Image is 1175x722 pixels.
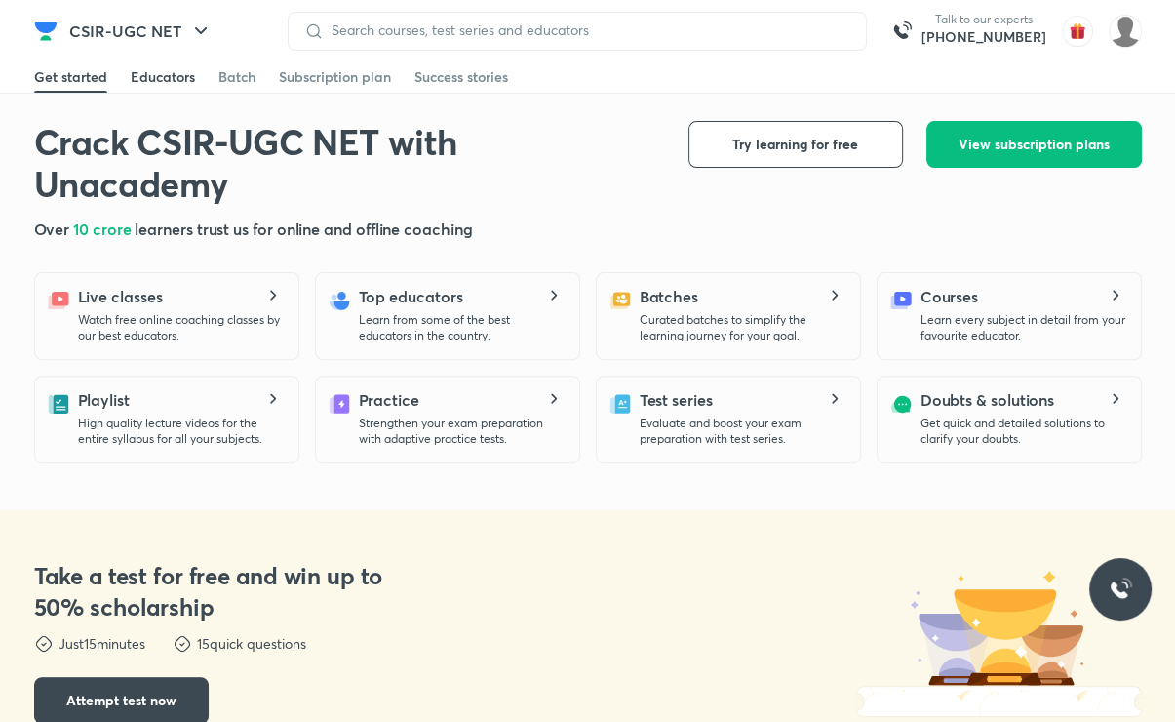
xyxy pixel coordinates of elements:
[34,634,54,654] img: dst-points
[906,568,1091,686] img: dst-trophy
[359,285,463,308] h5: Top educators
[59,634,145,654] p: Just 15 minutes
[34,67,107,87] div: Get started
[920,312,1125,343] p: Learn every subject in detail from your favourite educator.
[324,22,850,38] input: Search courses, test series and educators
[78,388,130,412] h5: Playlist
[1062,16,1093,47] img: avatar
[1109,578,1132,601] img: ttu
[640,388,713,412] h5: Test series
[414,67,508,87] div: Success stories
[279,67,391,87] div: Subscription plan
[920,416,1125,447] p: Get quick and detailed solutions to clarify your doubts.
[218,61,255,93] a: Batch
[920,388,1055,412] h5: Doubts & solutions
[920,285,978,308] h5: Courses
[1109,15,1142,48] img: Riya Thakur
[640,416,844,447] p: Evaluate and boost your exam preparation with test series.
[959,135,1110,154] span: View subscription plans
[279,61,391,93] a: Subscription plan
[882,12,921,51] img: call-us
[359,312,564,343] p: Learn from some of the best educators in the country.
[34,20,58,43] img: Company Logo
[34,560,400,622] h3: Take a test for free and win up to 50% scholarship
[921,12,1046,27] p: Talk to our experts
[218,67,255,87] div: Batch
[131,61,195,93] a: Educators
[78,312,283,343] p: Watch free online coaching classes by our best educators.
[58,12,224,51] button: CSIR-UGC NET
[34,61,107,93] a: Get started
[359,388,419,412] h5: Practice
[732,135,858,154] span: Try learning for free
[640,285,698,308] h5: Batches
[66,691,176,710] span: Attempt test now
[640,312,844,343] p: Curated batches to simplify the learning journey for your goal.
[78,416,283,447] p: High quality lecture videos for the entire syllabus for all your subjects.
[34,219,74,239] span: Over
[359,416,564,447] p: Strengthen your exam preparation with adaptive practice tests.
[131,67,195,87] div: Educators
[135,219,472,239] span: learners trust us for online and offline coaching
[78,285,163,308] h5: Live classes
[34,121,657,206] h1: Crack CSIR-UGC NET with Unacademy
[921,27,1046,47] a: [PHONE_NUMBER]
[926,121,1142,168] button: View subscription plans
[688,121,903,168] button: Try learning for free
[414,61,508,93] a: Success stories
[173,634,192,654] img: dst-points
[73,219,135,239] span: 10 crore
[197,634,306,654] p: 15 quick questions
